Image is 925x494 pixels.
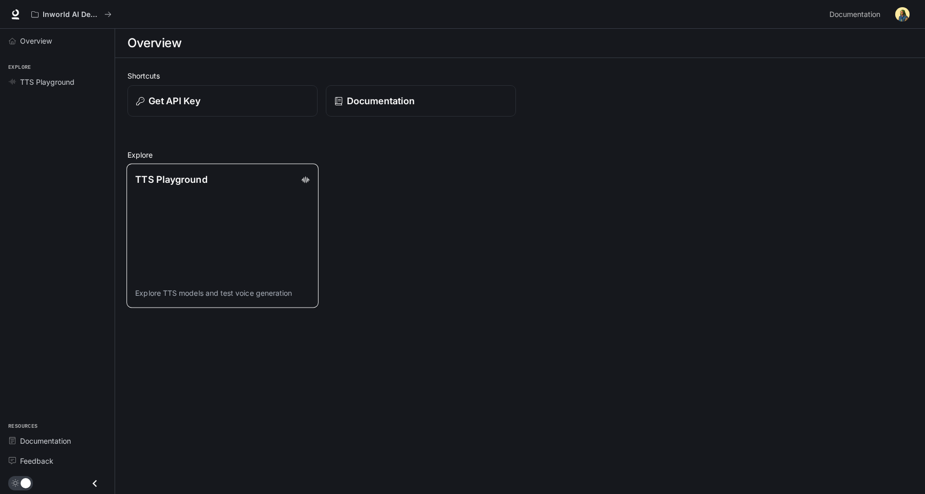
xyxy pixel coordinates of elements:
[127,33,181,53] h1: Overview
[4,32,110,50] a: Overview
[21,477,31,488] span: Dark mode toggle
[825,4,888,25] a: Documentation
[127,149,913,160] h2: Explore
[829,8,880,21] span: Documentation
[4,432,110,450] a: Documentation
[149,94,200,108] p: Get API Key
[20,435,71,446] span: Documentation
[43,10,100,19] p: Inworld AI Demos
[20,35,52,46] span: Overview
[135,173,207,186] p: TTS Playground
[347,94,415,108] p: Documentation
[4,73,110,91] a: TTS Playground
[326,85,516,117] a: Documentation
[127,85,318,117] button: Get API Key
[135,289,309,299] p: Explore TTS models and test voice generation
[83,473,106,494] button: Close drawer
[20,77,75,87] span: TTS Playground
[892,4,913,25] button: User avatar
[4,452,110,470] a: Feedback
[27,4,116,25] button: All workspaces
[127,70,913,81] h2: Shortcuts
[126,164,319,308] a: TTS PlaygroundExplore TTS models and test voice generation
[895,7,910,22] img: User avatar
[20,455,53,466] span: Feedback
